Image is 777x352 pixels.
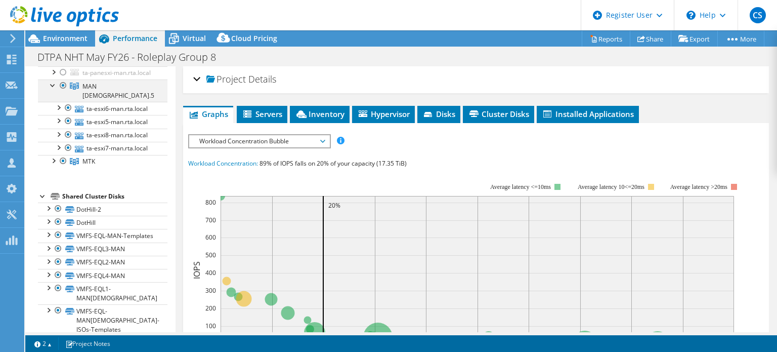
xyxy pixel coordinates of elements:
[717,31,764,47] a: More
[205,268,216,277] text: 400
[62,190,167,203] div: Shared Cluster Disks
[33,52,232,63] h1: DTPA NHT May FY26 - Roleplay Group 8
[38,203,167,216] a: DotHill-2
[750,7,766,23] span: CS
[630,31,671,47] a: Share
[191,261,202,279] text: IOPS
[231,33,277,43] span: Cloud Pricing
[38,243,167,256] a: VMFS-EQL3-MAN
[328,201,340,210] text: 20%
[205,286,216,295] text: 300
[248,73,276,85] span: Details
[357,109,410,119] span: Hypervisor
[38,269,167,282] a: VMFS-EQL4-MAN
[205,304,216,312] text: 200
[38,142,167,155] a: ta-esxi7-man.rta.local
[38,256,167,269] a: VMFS-EQL2-MAN
[578,183,644,190] tspan: Average latency 10<=20ms
[38,129,167,142] a: ta-esxi8-man.rta.local
[58,337,117,350] a: Project Notes
[671,31,718,47] a: Export
[670,183,727,190] text: Average latency >20ms
[27,337,59,350] a: 2
[183,33,206,43] span: Virtual
[205,198,216,207] text: 800
[43,33,88,43] span: Environment
[82,157,95,166] span: MTK
[542,109,634,119] span: Installed Applications
[113,33,157,43] span: Performance
[38,304,167,336] a: VMFS-EQL-MAN[DEMOGRAPHIC_DATA]-ISOs-Templates
[38,216,167,229] a: DotHill
[38,102,167,115] a: ta-esxi6-man.rta.local
[82,82,154,100] span: MAN [DEMOGRAPHIC_DATA].5
[188,159,258,168] span: Workload Concentration:
[38,66,167,80] a: ta-panesxi-man.rta.local
[38,155,167,168] a: MTK
[38,80,167,102] a: MAN 6.5
[242,109,282,119] span: Servers
[422,109,455,119] span: Disks
[295,109,344,119] span: Inventory
[205,216,216,224] text: 700
[205,322,216,330] text: 100
[82,68,151,77] span: ta-panesxi-man.rta.local
[490,183,551,190] tspan: Average latency <=10ms
[38,282,167,304] a: VMFS-EQL1-MAN[DEMOGRAPHIC_DATA]
[260,159,407,168] span: 89% of IOPS falls on 20% of your capacity (17.35 TiB)
[38,115,167,128] a: ta-esxi5-man.rta.local
[468,109,529,119] span: Cluster Disks
[582,31,630,47] a: Reports
[686,11,696,20] svg: \n
[206,74,246,85] span: Project
[205,233,216,242] text: 600
[194,135,324,147] span: Workload Concentration Bubble
[188,109,228,119] span: Graphs
[38,229,167,242] a: VMFS-EQL-MAN-Templates
[205,251,216,259] text: 500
